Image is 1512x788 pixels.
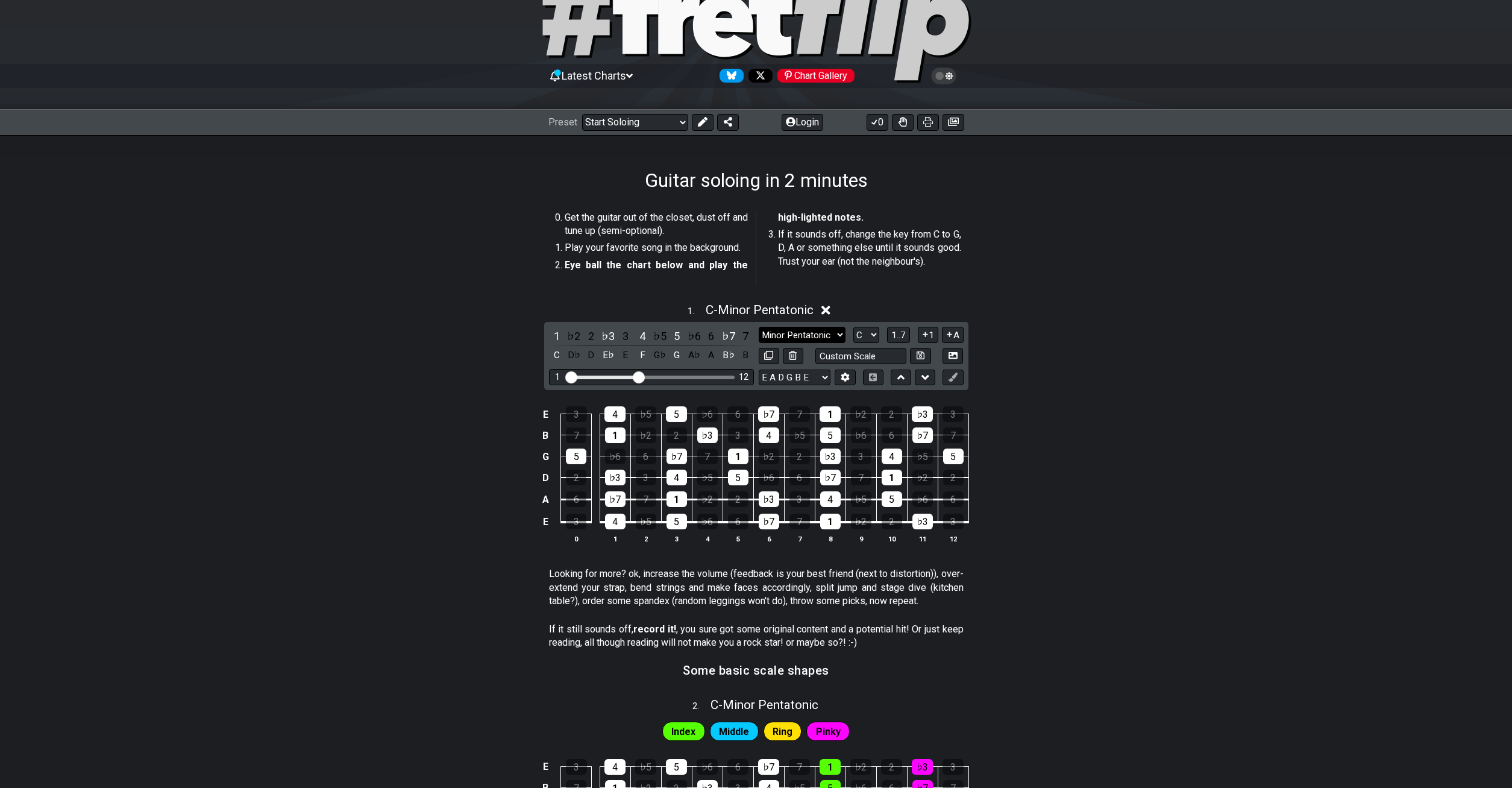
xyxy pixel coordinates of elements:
[820,449,841,464] div: ♭3
[820,759,841,775] div: 1
[686,328,702,344] div: toggle scale degree
[652,328,668,344] div: toggle scale degree
[566,449,586,464] div: 5
[820,491,841,507] div: 4
[882,491,902,507] div: 5
[669,328,685,344] div: toggle scale degree
[943,470,964,485] div: 2
[912,491,933,507] div: ♭6
[778,228,961,272] li: If it sounds off, change the key from C to G, D, A or something else until it sounds good. Trust ...
[635,406,656,422] div: ♭5
[851,470,871,485] div: 7
[605,427,626,443] div: 1
[583,347,599,364] div: toggle pitch class
[692,700,711,713] span: 2 .
[636,491,656,507] div: 7
[669,347,685,364] div: toggle pitch class
[605,491,626,507] div: ♭7
[600,328,616,344] div: toggle scale degree
[566,759,587,775] div: 3
[692,532,723,545] th: 4
[738,328,753,344] div: toggle scale degree
[789,449,810,464] div: 2
[635,347,650,364] div: toggle pitch class
[789,759,810,775] div: 7
[667,491,687,507] div: 1
[549,567,964,608] p: Looking for more? ok, increase the volume (feedback is your best friend (next to distortion)), ov...
[912,449,933,464] div: ♭5
[727,406,748,422] div: 6
[548,116,577,128] span: Preset
[538,488,553,511] td: A
[728,449,748,464] div: 1
[635,328,650,344] div: toggle scale degree
[891,330,906,341] span: 1..7
[538,425,553,446] td: B
[851,514,871,529] div: ♭2
[686,347,702,364] div: toggle pitch class
[671,723,695,740] span: First enable full edit mode to edit
[636,470,656,485] div: 3
[943,491,964,507] div: 6
[783,348,803,364] button: Delete
[633,623,676,635] strong: record it!
[943,370,963,386] button: First click edit preset to enable marker editing
[566,470,586,485] div: 2
[721,347,736,364] div: toggle pitch class
[667,470,687,485] div: 4
[549,347,565,364] div: toggle pitch class
[851,427,871,443] div: ♭6
[759,370,830,386] select: Tuning
[683,664,829,677] h3: Some basic scale shapes
[667,514,687,529] div: 5
[697,427,718,443] div: ♭3
[728,514,748,529] div: 6
[789,406,810,422] div: 7
[882,427,902,443] div: 6
[918,327,938,343] button: 1
[565,241,748,258] li: Play your favorite song in the background.
[891,370,911,386] button: Move up
[850,406,871,422] div: ♭2
[661,532,692,545] th: 3
[566,347,582,364] div: toggle pitch class
[728,491,748,507] div: 2
[605,514,626,529] div: 4
[943,759,964,775] div: 3
[882,514,902,529] div: 2
[538,446,553,467] td: G
[636,449,656,464] div: 6
[912,427,933,443] div: ♭7
[887,327,910,343] button: 1..7
[636,514,656,529] div: ♭5
[618,328,633,344] div: toggle scale degree
[688,305,706,318] span: 1 .
[652,347,668,364] div: toggle pitch class
[562,69,626,82] span: Latest Charts
[915,370,935,386] button: Move down
[943,114,964,131] button: Create image
[851,449,871,464] div: 3
[892,114,914,131] button: Toggle Dexterity for all fretkits
[773,69,855,83] a: #fretflip at Pinterest
[697,449,718,464] div: 7
[717,114,739,131] button: Share Preset
[938,532,968,545] th: 12
[697,514,718,529] div: ♭6
[703,347,719,364] div: toggle pitch class
[706,303,814,317] span: C - Minor Pentatonic
[881,759,902,775] div: 2
[566,514,586,529] div: 3
[667,427,687,443] div: 2
[912,514,933,529] div: ♭3
[912,759,933,775] div: ♭3
[912,406,933,422] div: ♭3
[692,114,714,131] button: Edit Preset
[851,491,871,507] div: ♭5
[759,491,779,507] div: ♭3
[711,698,818,712] span: C - Minor Pentatonic
[917,114,939,131] button: Print
[566,328,582,344] div: toggle scale degree
[882,470,902,485] div: 1
[910,348,930,364] button: Store user defined scale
